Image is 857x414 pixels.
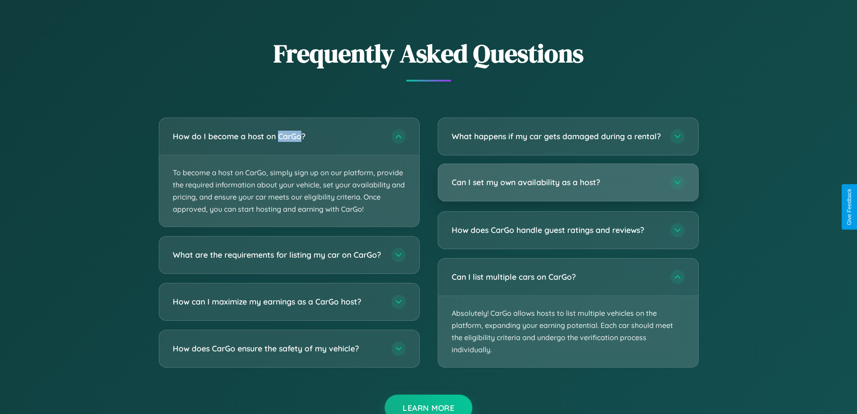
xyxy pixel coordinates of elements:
[438,296,698,368] p: Absolutely! CarGo allows hosts to list multiple vehicles on the platform, expanding your earning ...
[173,250,382,261] h3: What are the requirements for listing my car on CarGo?
[173,343,382,355] h3: How does CarGo ensure the safety of my vehicle?
[159,36,699,71] h2: Frequently Asked Questions
[452,271,661,282] h3: Can I list multiple cars on CarGo?
[173,131,382,142] h3: How do I become a host on CarGo?
[452,224,661,236] h3: How does CarGo handle guest ratings and reviews?
[159,155,419,227] p: To become a host on CarGo, simply sign up on our platform, provide the required information about...
[452,177,661,188] h3: Can I set my own availability as a host?
[452,131,661,142] h3: What happens if my car gets damaged during a rental?
[846,189,853,225] div: Give Feedback
[173,296,382,308] h3: How can I maximize my earnings as a CarGo host?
